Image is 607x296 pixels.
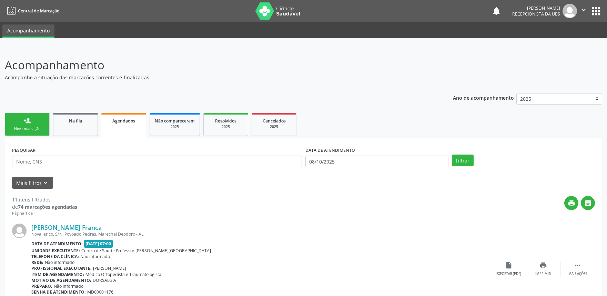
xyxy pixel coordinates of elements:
[453,93,514,102] p: Ano de acompanhamento
[535,272,551,276] div: Imprimir
[574,262,581,269] i: 
[12,210,77,216] div: Página 1 de 1
[577,4,590,18] button: 
[45,259,74,265] span: Não informado
[31,272,84,277] b: Item de agendamento:
[31,277,91,283] b: Motivo de agendamento:
[85,272,161,277] span: Médico Ortopedista e Traumatologista
[18,204,77,210] strong: 74 marcações agendadas
[505,262,513,269] i: insert_drive_file
[580,6,587,14] i: 
[31,265,92,271] b: Profissional executante:
[492,6,501,16] button: notifications
[215,118,236,124] span: Resolvidos
[12,203,77,210] div: de
[581,196,595,210] button: 
[31,259,43,265] b: Rede:
[257,124,291,129] div: 2025
[12,156,302,167] input: Nome, CNS
[305,145,355,156] label: DATA DE ATENDIMENTO
[31,241,83,247] b: Data de atendimento:
[54,283,83,289] span: Não informado
[5,57,423,74] p: Acompanhamento
[87,289,113,295] span: MD00001176
[563,4,577,18] img: img
[584,199,592,207] i: 
[18,8,59,14] span: Central de Marcação
[31,283,52,289] b: Preparo:
[31,231,492,237] div: Nova Jerico, S/N, Povoado Pedras, Marechal Deodoro - AL
[452,155,474,166] button: Filtrar
[81,248,211,254] span: Centro de Saude Professor [PERSON_NAME][GEOGRAPHIC_DATA]
[69,118,82,124] span: Na fila
[155,118,195,124] span: Não compareceram
[23,117,31,125] div: person_add
[209,124,243,129] div: 2025
[2,24,54,38] a: Acompanhamento
[93,277,116,283] span: DORSALGIA
[12,177,53,189] button: Mais filtroskeyboard_arrow_down
[112,118,135,124] span: Agendados
[10,126,44,131] div: Nova marcação
[263,118,286,124] span: Cancelados
[155,124,195,129] div: 2025
[12,224,27,238] img: img
[564,196,578,210] button: print
[512,5,560,11] div: [PERSON_NAME]
[512,11,560,17] span: Recepcionista da UBS
[80,254,110,259] span: Não informado
[568,199,575,207] i: print
[31,224,102,231] a: [PERSON_NAME] Franca
[31,248,80,254] b: Unidade executante:
[5,5,59,17] a: Central de Marcação
[31,254,79,259] b: Telefone da clínica:
[568,272,587,276] div: Mais ações
[590,5,602,17] button: apps
[12,196,77,203] div: 11 itens filtrados
[93,265,126,271] span: [PERSON_NAME]
[305,156,448,167] input: Selecione um intervalo
[31,289,86,295] b: Senha de atendimento:
[84,240,113,248] span: [DATE] 07:00
[539,262,547,269] i: print
[12,145,36,156] label: PESQUISAR
[496,272,521,276] div: Exportar (PDF)
[42,179,49,187] i: keyboard_arrow_down
[5,74,423,81] p: Acompanhe a situação das marcações correntes e finalizadas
